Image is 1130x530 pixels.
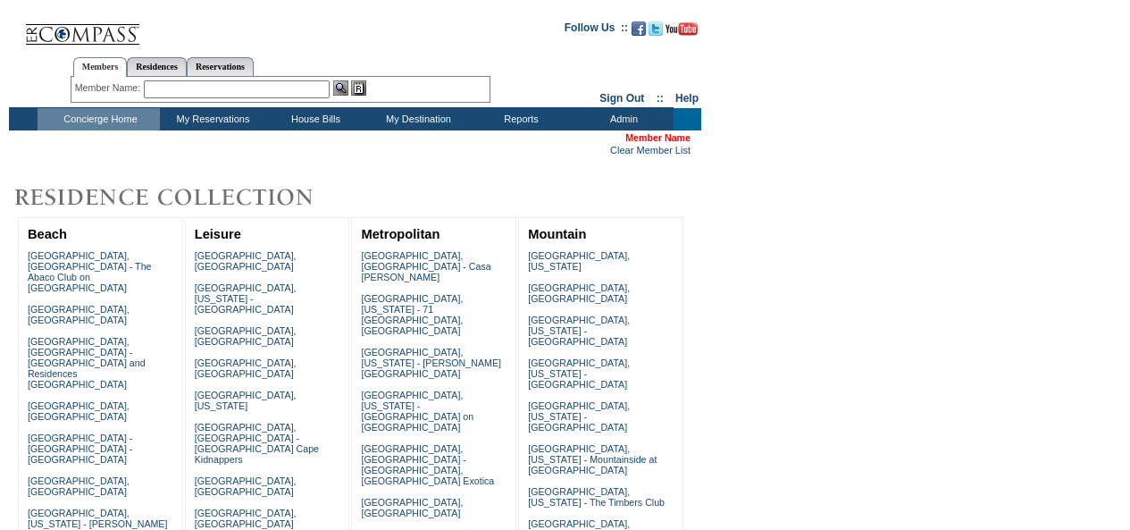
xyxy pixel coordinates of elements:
a: Clear [610,145,633,156]
a: [GEOGRAPHIC_DATA], [US_STATE] [528,250,630,272]
img: i.gif [9,27,23,28]
td: Reports [468,108,571,130]
a: [GEOGRAPHIC_DATA], [GEOGRAPHIC_DATA] [195,508,297,529]
a: [GEOGRAPHIC_DATA], [US_STATE] [195,390,297,411]
img: Follow us on Twitter [649,21,663,36]
div: Member Name: [75,80,144,96]
a: [GEOGRAPHIC_DATA], [GEOGRAPHIC_DATA] - [GEOGRAPHIC_DATA] and Residences [GEOGRAPHIC_DATA] [28,336,146,390]
a: [GEOGRAPHIC_DATA], [GEOGRAPHIC_DATA] [195,250,297,272]
img: View [333,80,348,96]
a: Mountain [528,227,586,241]
a: [GEOGRAPHIC_DATA], [GEOGRAPHIC_DATA] [195,475,297,497]
td: Concierge Home [38,108,160,130]
a: [GEOGRAPHIC_DATA], [GEOGRAPHIC_DATA] [195,358,297,379]
img: Subscribe to our YouTube Channel [665,22,698,36]
a: [GEOGRAPHIC_DATA], [US_STATE] - The Timbers Club [528,486,665,508]
a: [GEOGRAPHIC_DATA], [GEOGRAPHIC_DATA] [28,400,130,422]
a: [GEOGRAPHIC_DATA], [US_STATE] - [GEOGRAPHIC_DATA] on [GEOGRAPHIC_DATA] [361,390,473,433]
a: Become our fan on Facebook [632,27,646,38]
span: Member Name [625,132,691,143]
a: Follow us on Twitter [649,27,663,38]
a: [GEOGRAPHIC_DATA], [GEOGRAPHIC_DATA] [361,497,463,518]
td: My Destination [365,108,468,130]
a: [GEOGRAPHIC_DATA], [GEOGRAPHIC_DATA] [28,304,130,325]
a: [GEOGRAPHIC_DATA], [GEOGRAPHIC_DATA] - [GEOGRAPHIC_DATA] Cape Kidnappers [195,422,319,465]
a: [GEOGRAPHIC_DATA], [GEOGRAPHIC_DATA] [195,325,297,347]
a: [GEOGRAPHIC_DATA], [US_STATE] - [GEOGRAPHIC_DATA] [528,358,630,390]
a: Help [675,92,699,105]
a: Sign Out [599,92,644,105]
a: [GEOGRAPHIC_DATA], [GEOGRAPHIC_DATA] - Casa [PERSON_NAME] [361,250,490,282]
td: My Reservations [160,108,263,130]
a: [GEOGRAPHIC_DATA], [US_STATE] - Mountainside at [GEOGRAPHIC_DATA] [528,443,657,475]
a: Metropolitan [361,227,439,241]
a: Beach [28,227,67,241]
img: Destinations by Exclusive Resorts [9,180,357,215]
img: Compass Home [24,9,140,46]
a: Reservations [187,57,254,76]
a: Member List [636,145,691,156]
img: Reservations [351,80,366,96]
a: [GEOGRAPHIC_DATA], [GEOGRAPHIC_DATA] - The Abaco Club on [GEOGRAPHIC_DATA] [28,250,152,293]
a: [GEOGRAPHIC_DATA], [GEOGRAPHIC_DATA] [528,282,630,304]
a: [GEOGRAPHIC_DATA], [GEOGRAPHIC_DATA] - [GEOGRAPHIC_DATA], [GEOGRAPHIC_DATA] Exotica [361,443,494,486]
a: [GEOGRAPHIC_DATA] - [GEOGRAPHIC_DATA] - [GEOGRAPHIC_DATA] [28,433,132,465]
td: House Bills [263,108,365,130]
a: [GEOGRAPHIC_DATA], [GEOGRAPHIC_DATA] [28,475,130,497]
img: Become our fan on Facebook [632,21,646,36]
td: Follow Us :: [565,20,628,41]
a: [GEOGRAPHIC_DATA], [US_STATE] - [GEOGRAPHIC_DATA] [528,400,630,433]
a: Subscribe to our YouTube Channel [665,27,698,38]
a: Leisure [195,227,241,241]
a: [GEOGRAPHIC_DATA], [US_STATE] - 71 [GEOGRAPHIC_DATA], [GEOGRAPHIC_DATA] [361,293,463,336]
a: Residences [127,57,187,76]
a: [GEOGRAPHIC_DATA], [US_STATE] - [PERSON_NAME][GEOGRAPHIC_DATA] [361,347,501,379]
a: [GEOGRAPHIC_DATA], [US_STATE] - [GEOGRAPHIC_DATA] [195,282,297,315]
a: [GEOGRAPHIC_DATA], [US_STATE] - [GEOGRAPHIC_DATA] [528,315,630,347]
td: Admin [571,108,674,130]
a: Members [73,57,128,77]
span: :: [657,92,664,105]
